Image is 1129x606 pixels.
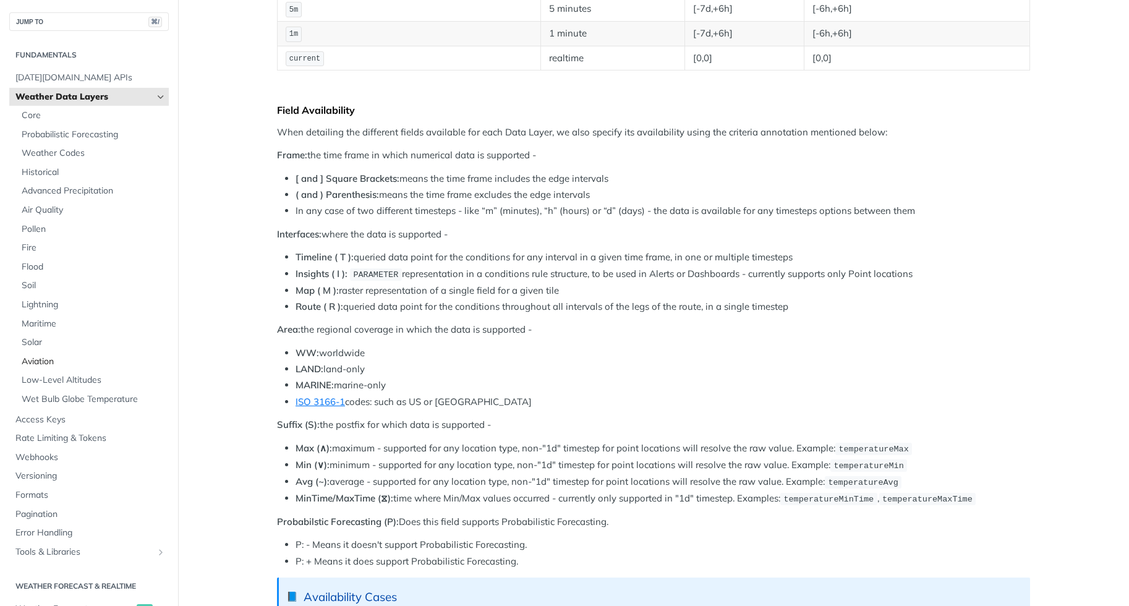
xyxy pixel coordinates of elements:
[9,429,169,448] a: Rate Limiting & Tokens
[9,448,169,467] a: Webhooks
[22,336,166,349] span: Solar
[296,363,323,375] strong: LAND:
[15,220,169,239] a: Pollen
[296,395,1030,409] li: codes: such as US or [GEOGRAPHIC_DATA]
[828,478,898,487] span: temperatureAvg
[296,492,1030,506] li: time where Min/Max values occurred - currently only supported in "1d" timestep. Examples: ,
[15,126,169,144] a: Probabilistic Forecasting
[296,555,1030,569] li: P: + Means it does support Probabilistic Forecasting.
[296,204,1030,218] li: In any case of two different timesteps - like “m” (minutes), “h” (hours) or “d” (days) - the data...
[15,163,169,182] a: Historical
[22,393,166,406] span: Wet Bulb Globe Temperature
[22,280,166,292] span: Soil
[685,21,804,46] td: [-7d,+6h]
[296,251,354,263] strong: Timeline ( T ):
[804,21,1029,46] td: [-6h,+6h]
[15,276,169,295] a: Soil
[296,476,330,487] strong: Avg (~):
[9,467,169,485] a: Versioning
[296,173,399,184] strong: [ and ] Square Brackets:
[15,371,169,390] a: Low-Level Altitudes
[296,442,1030,456] li: maximum - supported for any location type, non-"1d" timestep for point locations will resolve the...
[296,346,1030,361] li: worldwide
[296,458,1030,472] li: minimum - supported for any location type, non-"1d" timestep for point locations will resolve the...
[783,495,874,504] span: temperatureMinTime
[296,268,347,280] strong: Insights ( I ):
[9,524,169,542] a: Error Handling
[289,30,298,38] span: 1m
[296,347,319,359] strong: WW:
[9,543,169,561] a: Tools & LibrariesShow subpages for Tools & Libraries
[156,92,166,102] button: Hide subpages for Weather Data Layers
[15,72,166,84] span: [DATE][DOMAIN_NAME] APIs
[296,396,345,408] a: ISO 3166-1
[22,109,166,122] span: Core
[9,49,169,61] h2: Fundamentals
[15,470,166,482] span: Versioning
[296,301,343,312] strong: Route ( R ):
[15,546,153,558] span: Tools & Libraries
[15,432,166,445] span: Rate Limiting & Tokens
[148,17,162,27] span: ⌘/
[9,505,169,524] a: Pagination
[304,590,1018,604] div: Availability Cases
[277,323,1030,337] p: the regional coverage in which the data is supported -
[277,516,399,527] strong: Probabilstic Forecasting (P):
[296,284,1030,298] li: raster representation of a single field for a given tile
[296,172,1030,186] li: means the time frame includes the edge intervals
[685,46,804,70] td: [0,0]
[15,527,166,539] span: Error Handling
[15,451,166,464] span: Webhooks
[22,261,166,273] span: Flood
[22,223,166,236] span: Pollen
[296,284,339,296] strong: Map ( M ):
[289,54,320,63] span: current
[277,418,1030,432] p: the postfix for which data is supported -
[15,296,169,314] a: Lightning
[540,46,684,70] td: realtime
[9,12,169,31] button: JUMP TO⌘/
[833,461,903,471] span: temperatureMin
[15,414,166,426] span: Access Keys
[22,356,166,368] span: Aviation
[15,258,169,276] a: Flood
[296,188,1030,202] li: means the time frame excludes the edge intervals
[277,148,1030,163] p: the time frame in which numerical data is supported -
[15,390,169,409] a: Wet Bulb Globe Temperature
[882,495,973,504] span: temperatureMaxTime
[9,581,169,592] h2: Weather Forecast & realtime
[296,492,393,504] strong: MinTime/MaxTime (⧖):
[15,106,169,125] a: Core
[277,149,307,161] strong: Frame:
[296,538,1030,552] li: P: - Means it doesn't support Probabilistic Forecasting.
[22,299,166,311] span: Lightning
[156,547,166,557] button: Show subpages for Tools & Libraries
[277,228,322,240] strong: Interfaces:
[277,104,1030,116] div: Field Availability
[286,590,298,604] span: 📘
[15,239,169,257] a: Fire
[804,46,1029,70] td: [0,0]
[22,374,166,386] span: Low-Level Altitudes
[22,185,166,197] span: Advanced Precipitation
[15,352,169,371] a: Aviation
[540,21,684,46] td: 1 minute
[277,419,320,430] strong: Suffix (S):
[353,270,398,280] span: PARAMETER
[296,442,332,454] strong: Max (∧):
[22,147,166,160] span: Weather Codes
[15,91,153,103] span: Weather Data Layers
[296,189,379,200] strong: ( and ) Parenthesis:
[9,411,169,429] a: Access Keys
[296,459,330,471] strong: Min (∨):
[289,6,298,14] span: 5m
[296,475,1030,489] li: average - supported for any location type, non-"1d" timestep for point locations will resolve the...
[277,323,300,335] strong: Area:
[296,378,1030,393] li: marine-only
[277,126,1030,140] p: When detailing the different fields available for each Data Layer, we also specify its availabili...
[9,88,169,106] a: Weather Data LayersHide subpages for Weather Data Layers
[22,129,166,141] span: Probabilistic Forecasting
[277,228,1030,242] p: where the data is supported -
[22,242,166,254] span: Fire
[15,144,169,163] a: Weather Codes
